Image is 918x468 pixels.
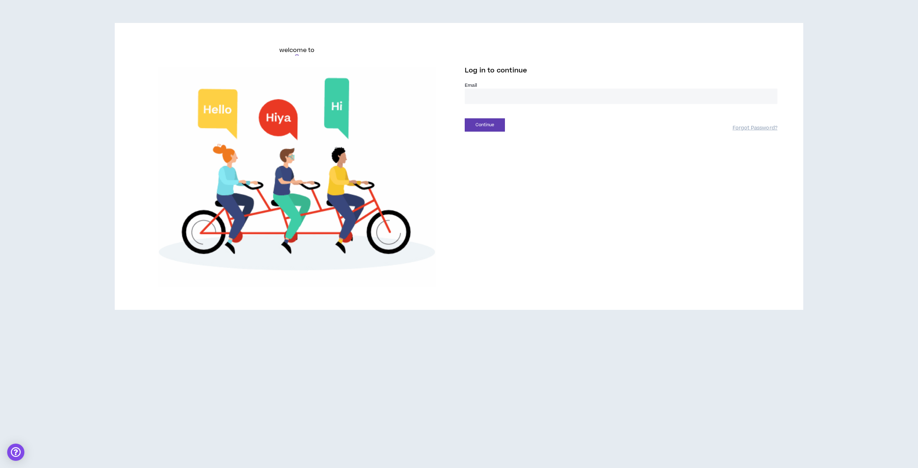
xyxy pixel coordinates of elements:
[733,125,777,132] a: Forgot Password?
[465,118,505,132] button: Continue
[279,46,315,55] h6: welcome to
[465,82,777,89] label: Email
[7,444,24,461] div: Open Intercom Messenger
[141,67,453,287] img: Welcome to Wripple
[465,66,527,75] span: Log in to continue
